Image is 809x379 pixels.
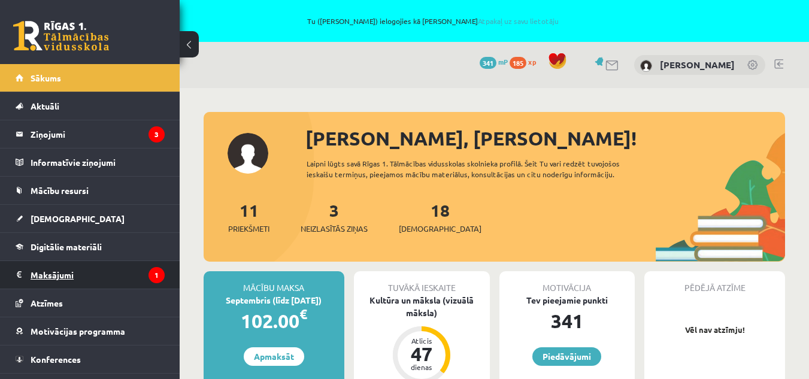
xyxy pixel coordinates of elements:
div: Pēdējā atzīme [644,271,785,294]
div: Atlicis [404,337,440,344]
img: Roberts Veško [640,60,652,72]
span: Neizlasītās ziņas [301,223,368,235]
a: Maksājumi1 [16,261,165,289]
span: Sākums [31,72,61,83]
span: Priekšmeti [228,223,269,235]
a: 11Priekšmeti [228,199,269,235]
span: Motivācijas programma [31,326,125,336]
a: Motivācijas programma [16,317,165,345]
div: 341 [499,307,635,335]
a: Digitālie materiāli [16,233,165,260]
div: dienas [404,363,440,371]
div: Mācību maksa [204,271,344,294]
p: Vēl nav atzīmju! [650,324,779,336]
legend: Maksājumi [31,261,165,289]
a: Atpakaļ uz savu lietotāju [478,16,559,26]
span: Mācību resursi [31,185,89,196]
i: 3 [149,126,165,142]
span: Konferences [31,354,81,365]
legend: Informatīvie ziņojumi [31,148,165,176]
a: 3Neizlasītās ziņas [301,199,368,235]
a: 185 xp [510,57,542,66]
a: Rīgas 1. Tālmācības vidusskola [13,21,109,51]
div: Tuvākā ieskaite [354,271,490,294]
a: 341 mP [480,57,508,66]
div: Tev pieejamie punkti [499,294,635,307]
span: [DEMOGRAPHIC_DATA] [31,213,125,224]
a: Aktuāli [16,92,165,120]
a: Apmaksāt [244,347,304,366]
span: Aktuāli [31,101,59,111]
div: Kultūra un māksla (vizuālā māksla) [354,294,490,319]
div: Laipni lūgts savā Rīgas 1. Tālmācības vidusskolas skolnieka profilā. Šeit Tu vari redzēt tuvojošo... [307,158,656,180]
a: 18[DEMOGRAPHIC_DATA] [399,199,481,235]
span: Atzīmes [31,298,63,308]
span: Digitālie materiāli [31,241,102,252]
span: [DEMOGRAPHIC_DATA] [399,223,481,235]
div: 47 [404,344,440,363]
span: 341 [480,57,496,69]
i: 1 [149,267,165,283]
div: 102.00 [204,307,344,335]
a: Informatīvie ziņojumi [16,148,165,176]
span: xp [528,57,536,66]
legend: Ziņojumi [31,120,165,148]
a: Ziņojumi3 [16,120,165,148]
span: € [299,305,307,323]
div: Septembris (līdz [DATE]) [204,294,344,307]
a: Konferences [16,345,165,373]
span: mP [498,57,508,66]
a: Mācību resursi [16,177,165,204]
a: [DEMOGRAPHIC_DATA] [16,205,165,232]
span: 185 [510,57,526,69]
div: Motivācija [499,271,635,294]
a: Sākums [16,64,165,92]
span: Tu ([PERSON_NAME]) ielogojies kā [PERSON_NAME] [138,17,728,25]
a: [PERSON_NAME] [660,59,735,71]
div: [PERSON_NAME], [PERSON_NAME]! [305,124,785,153]
a: Atzīmes [16,289,165,317]
a: Piedāvājumi [532,347,601,366]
